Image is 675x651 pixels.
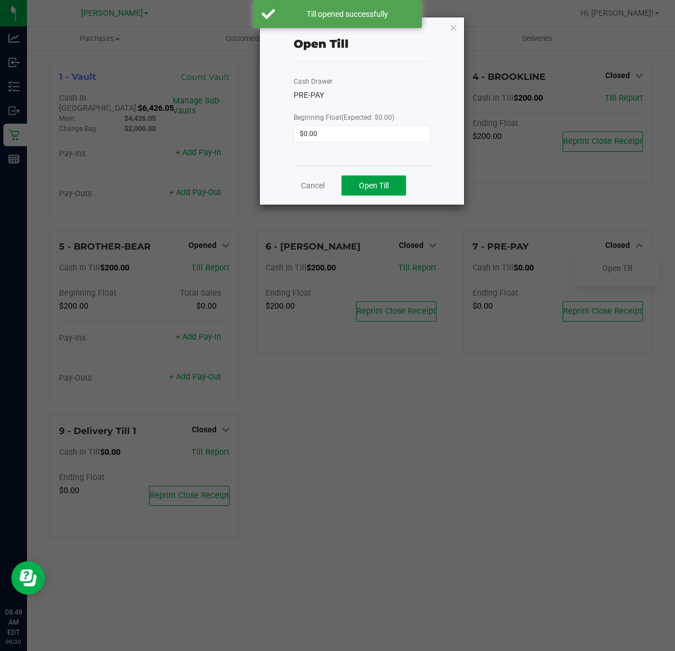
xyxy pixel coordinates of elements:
[294,76,332,87] label: Cash Drawer
[11,561,45,595] iframe: Resource center
[294,114,394,121] span: Beginning Float
[294,89,430,101] div: PRE-PAY
[301,180,325,192] a: Cancel
[341,175,406,196] button: Open Till
[281,8,413,20] div: Till opened successfully
[294,35,349,52] div: Open Till
[359,181,389,190] span: Open Till
[341,114,394,121] span: (Expected: $0.00)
